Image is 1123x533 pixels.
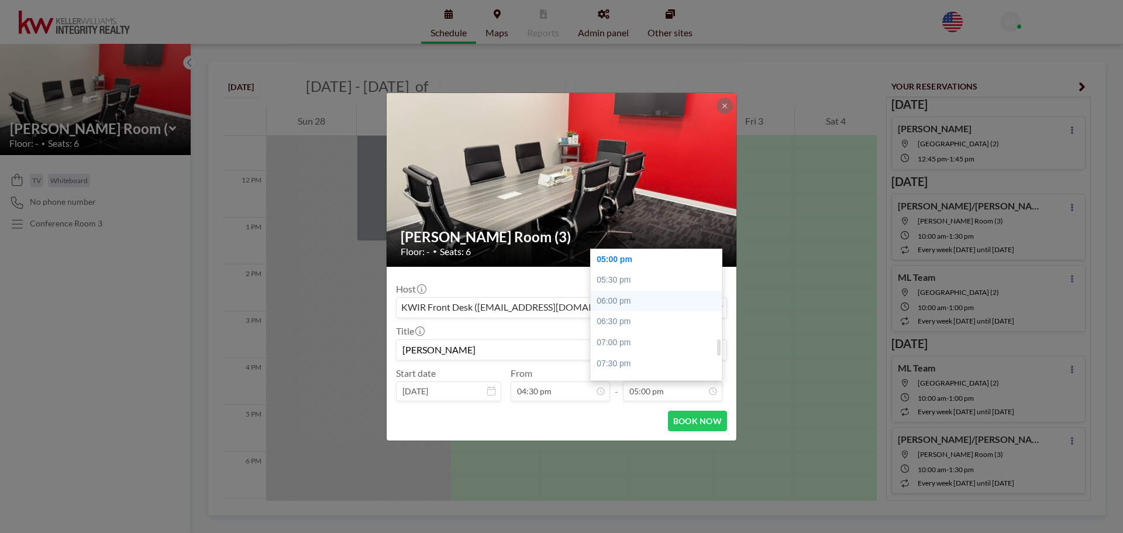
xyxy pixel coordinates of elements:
[591,270,728,291] div: 05:30 pm
[591,291,728,312] div: 06:00 pm
[397,298,726,318] div: Search for option
[433,247,437,256] span: •
[668,411,727,431] button: BOOK NOW
[399,300,638,315] span: KWIR Front Desk ([EMAIL_ADDRESS][DOMAIN_NAME])
[401,246,430,257] span: Floor: -
[387,48,738,311] img: 537.jpg
[615,372,618,397] span: -
[591,353,728,374] div: 07:30 pm
[401,228,724,246] h2: [PERSON_NAME] Room (3)
[591,249,728,270] div: 05:00 pm
[396,367,436,379] label: Start date
[396,283,425,295] label: Host
[396,325,423,337] label: Title
[591,374,728,395] div: 08:00 pm
[591,311,728,332] div: 06:30 pm
[591,332,728,353] div: 07:00 pm
[440,246,471,257] span: Seats: 6
[511,367,532,379] label: From
[397,340,726,360] input: KWIR's reservation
